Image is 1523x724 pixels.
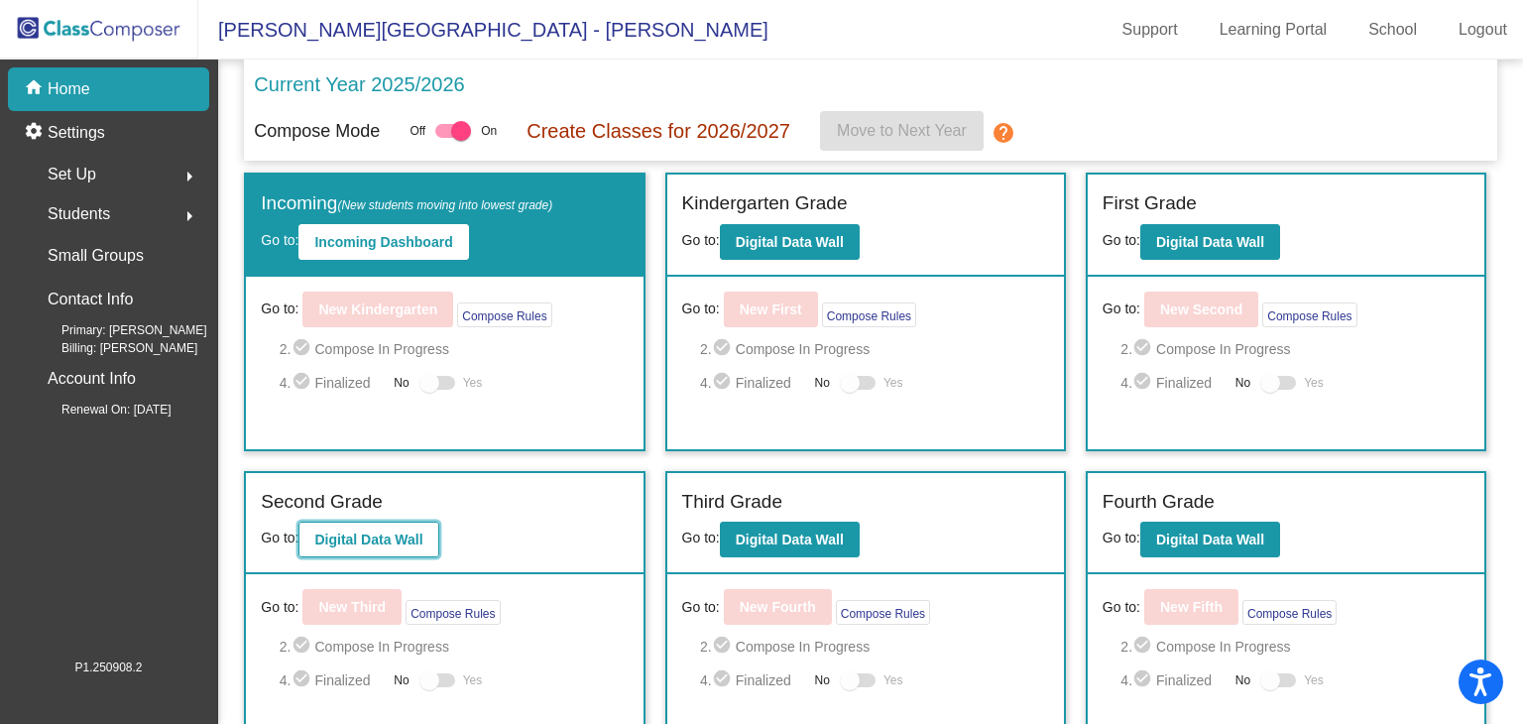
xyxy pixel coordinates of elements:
[302,589,402,625] button: New Third
[314,532,422,547] b: Digital Data Wall
[1120,371,1226,395] span: 4. Finalized
[298,224,468,260] button: Incoming Dashboard
[815,374,830,392] span: No
[700,635,1049,659] span: 2. Compose In Progress
[1103,299,1140,319] span: Go to:
[1160,599,1223,615] b: New Fifth
[1144,589,1238,625] button: New Fifth
[724,292,818,327] button: New First
[1235,374,1250,392] span: No
[254,69,464,99] p: Current Year 2025/2026
[48,365,136,393] p: Account Info
[682,597,720,618] span: Go to:
[481,122,497,140] span: On
[720,522,860,557] button: Digital Data Wall
[302,292,453,327] button: New Kindergarten
[410,122,425,140] span: Off
[1443,14,1523,46] a: Logout
[48,77,90,101] p: Home
[1140,224,1280,260] button: Digital Data Wall
[736,234,844,250] b: Digital Data Wall
[712,337,736,361] mat-icon: check_circle
[298,522,438,557] button: Digital Data Wall
[1156,532,1264,547] b: Digital Data Wall
[177,165,201,188] mat-icon: arrow_right
[292,371,315,395] mat-icon: check_circle
[261,232,298,248] span: Go to:
[30,321,207,339] span: Primary: [PERSON_NAME]
[406,600,500,625] button: Compose Rules
[1242,600,1337,625] button: Compose Rules
[1304,371,1324,395] span: Yes
[1132,668,1156,692] mat-icon: check_circle
[527,116,790,146] p: Create Classes for 2026/2027
[712,668,736,692] mat-icon: check_circle
[280,371,385,395] span: 4. Finalized
[682,189,848,218] label: Kindergarten Grade
[820,111,984,151] button: Move to Next Year
[736,532,844,547] b: Digital Data Wall
[177,204,201,228] mat-icon: arrow_right
[1140,522,1280,557] button: Digital Data Wall
[712,371,736,395] mat-icon: check_circle
[337,198,552,212] span: (New students moving into lowest grade)
[292,337,315,361] mat-icon: check_circle
[1132,337,1156,361] mat-icon: check_circle
[1144,292,1258,327] button: New Second
[1103,232,1140,248] span: Go to:
[254,118,380,145] p: Compose Mode
[1103,189,1197,218] label: First Grade
[261,530,298,545] span: Go to:
[1262,302,1356,327] button: Compose Rules
[883,371,903,395] span: Yes
[24,121,48,145] mat-icon: settings
[1352,14,1433,46] a: School
[836,600,930,625] button: Compose Rules
[815,671,830,689] span: No
[1120,668,1226,692] span: 4. Finalized
[682,530,720,545] span: Go to:
[1160,302,1242,317] b: New Second
[1204,14,1344,46] a: Learning Portal
[463,371,483,395] span: Yes
[48,121,105,145] p: Settings
[682,488,782,517] label: Third Grade
[1120,337,1469,361] span: 2. Compose In Progress
[883,668,903,692] span: Yes
[261,299,298,319] span: Go to:
[1304,668,1324,692] span: Yes
[280,668,385,692] span: 4. Finalized
[394,374,409,392] span: No
[1156,234,1264,250] b: Digital Data Wall
[1103,597,1140,618] span: Go to:
[1132,371,1156,395] mat-icon: check_circle
[261,189,552,218] label: Incoming
[48,286,133,313] p: Contact Info
[261,488,383,517] label: Second Grade
[318,302,437,317] b: New Kindergarten
[314,234,452,250] b: Incoming Dashboard
[292,635,315,659] mat-icon: check_circle
[740,599,816,615] b: New Fourth
[700,371,805,395] span: 4. Finalized
[837,122,967,139] span: Move to Next Year
[394,671,409,689] span: No
[318,599,386,615] b: New Third
[457,302,551,327] button: Compose Rules
[30,401,171,419] span: Renewal On: [DATE]
[198,14,768,46] span: [PERSON_NAME][GEOGRAPHIC_DATA] - [PERSON_NAME]
[48,161,96,188] span: Set Up
[1235,671,1250,689] span: No
[992,121,1015,145] mat-icon: help
[48,200,110,228] span: Students
[261,597,298,618] span: Go to:
[712,635,736,659] mat-icon: check_circle
[682,299,720,319] span: Go to:
[720,224,860,260] button: Digital Data Wall
[740,302,802,317] b: New First
[280,337,629,361] span: 2. Compose In Progress
[1132,635,1156,659] mat-icon: check_circle
[700,668,805,692] span: 4. Finalized
[1103,488,1215,517] label: Fourth Grade
[1107,14,1194,46] a: Support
